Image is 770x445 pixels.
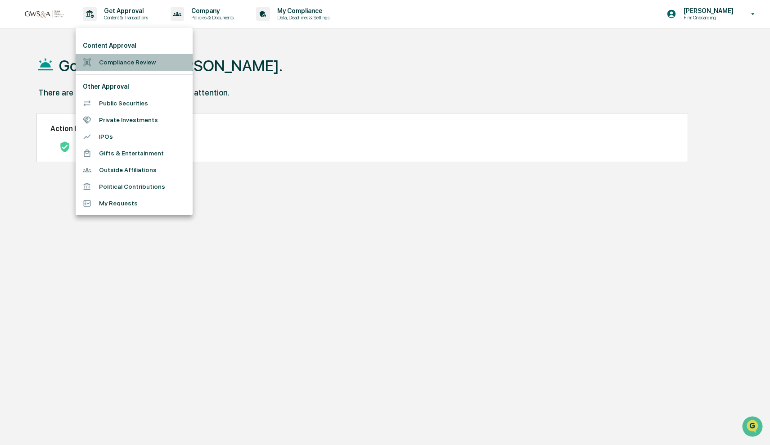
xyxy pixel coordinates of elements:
a: 🖐️Preclearance [5,110,62,126]
div: 🔎 [9,132,16,139]
button: Start new chat [153,72,164,82]
iframe: Open customer support [741,415,765,440]
a: 🗄️Attestations [62,110,115,126]
li: Private Investments [76,112,193,128]
li: Outside Affiliations [76,162,193,178]
li: Compliance Review [76,54,193,71]
li: Content Approval [76,37,193,54]
p: How can we help? [9,19,164,33]
span: Attestations [74,114,112,123]
li: Political Contributions [76,178,193,195]
a: 🔎Data Lookup [5,127,60,143]
li: IPOs [76,128,193,145]
span: Pylon [90,153,109,159]
div: We're available if you need us! [31,78,114,85]
li: Gifts & Entertainment [76,145,193,162]
li: My Requests [76,195,193,212]
div: 🗄️ [65,114,72,122]
span: Data Lookup [18,131,57,140]
img: 1746055101610-c473b297-6a78-478c-a979-82029cc54cd1 [9,69,25,85]
span: Preclearance [18,114,58,123]
li: Other Approval [76,78,193,95]
li: Public Securities [76,95,193,112]
a: Powered byPylon [63,152,109,159]
div: Start new chat [31,69,148,78]
div: 🖐️ [9,114,16,122]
